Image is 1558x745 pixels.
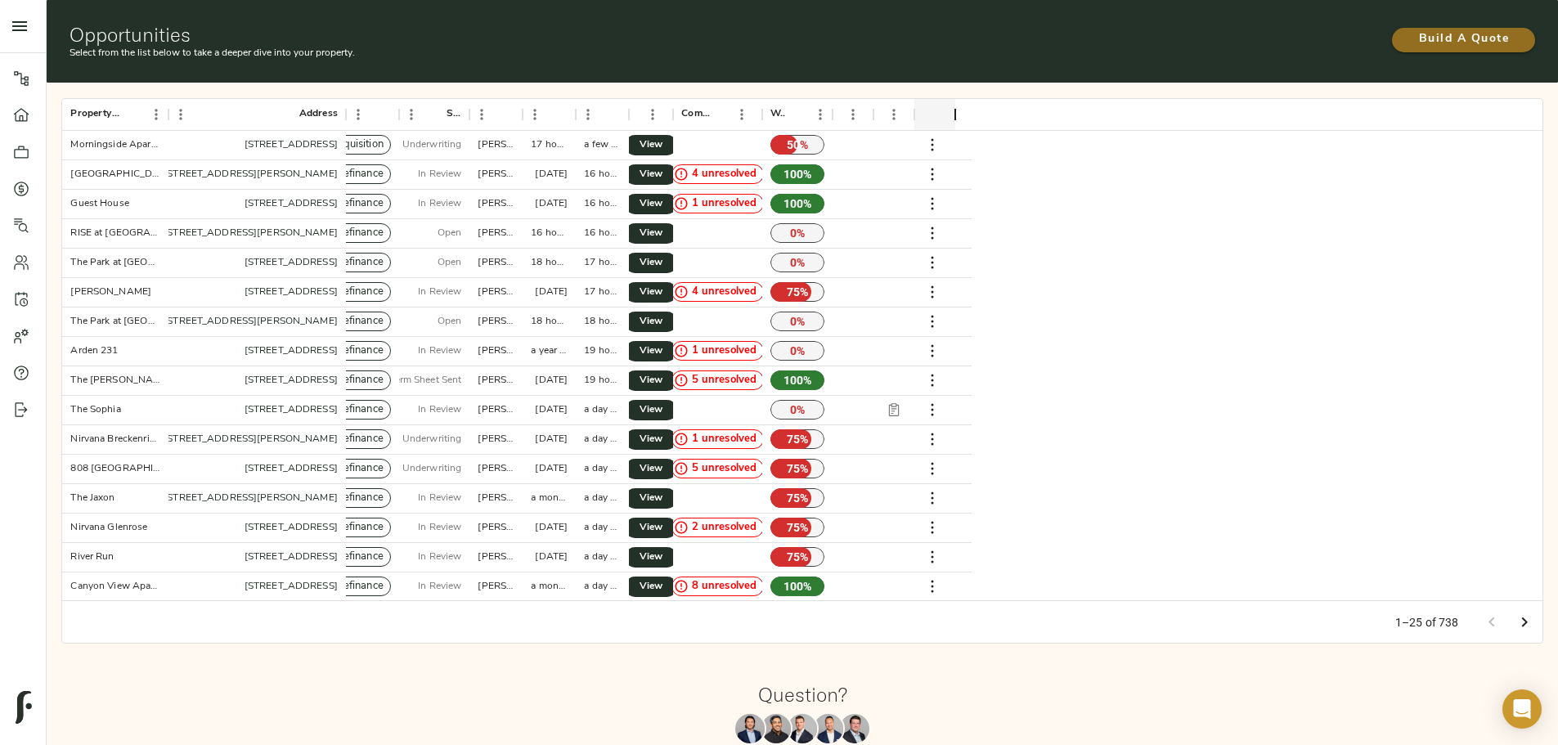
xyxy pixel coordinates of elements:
span: View [641,519,661,536]
div: Address [299,98,338,130]
span: 1 unresolved [685,343,764,359]
h1: Question? [758,683,847,706]
a: View [625,223,677,244]
p: 0 [770,341,825,361]
a: View [625,429,677,450]
button: Menu [346,102,370,127]
a: View [625,488,677,509]
p: In Review [418,520,461,535]
span: % [800,137,808,153]
button: Sort [712,103,734,126]
p: 75 [770,488,825,508]
button: Menu [808,102,833,127]
span: View [641,313,661,330]
div: 20 days ago [535,462,568,476]
div: The Park at Winslow [70,315,160,329]
span: 1 unresolved [685,432,764,447]
a: [STREET_ADDRESS] [245,552,338,562]
div: 8 days ago [535,521,568,535]
div: Guest House [70,197,128,211]
div: 808 Cleveland [70,462,160,476]
img: Justin Stamp [840,714,869,743]
p: In Review [418,285,461,299]
a: View [625,341,677,361]
div: 5 unresolved [671,459,765,478]
button: Menu [730,102,754,127]
span: 5 unresolved [685,373,764,388]
p: 100 [770,577,825,596]
a: View [625,282,677,303]
a: View [625,547,677,568]
div: Property Name [62,98,168,130]
img: logo [16,691,32,724]
div: Nirvana Glenrose [70,521,147,535]
p: 100 [770,370,825,390]
p: In Review [418,196,461,211]
span: refinance [333,285,390,300]
p: 0 [770,400,825,420]
div: a day ago [584,403,621,417]
span: refinance [333,402,390,418]
div: zach@fulcrumlendingcorp.com [478,433,514,447]
div: zach@fulcrumlendingcorp.com [478,227,514,240]
img: Kenneth Mendonça [761,714,791,743]
p: 75 [770,282,825,302]
button: Build A Quote [1392,28,1535,52]
div: River Run [70,550,114,564]
p: 100 [770,164,825,184]
button: Menu [882,102,906,127]
span: View [641,137,661,154]
div: zach@fulcrumlendingcorp.com [478,315,514,329]
p: 1–25 of 738 [1395,614,1459,631]
div: a day ago [584,433,621,447]
div: 16 hours ago [584,168,621,182]
button: Sort [598,103,621,126]
button: Sort [492,103,514,126]
button: Menu [523,102,547,127]
div: Comments [673,98,761,130]
p: Open [438,226,462,240]
span: View [641,460,661,478]
div: 19 hours ago [584,344,621,358]
p: 0 [770,253,825,272]
span: View [641,195,661,213]
div: Open Intercom Messenger [1502,689,1542,729]
span: % [800,431,808,447]
p: In Review [418,402,461,417]
span: 4 unresolved [685,167,764,182]
span: % [800,284,808,300]
a: View [625,164,677,185]
a: [STREET_ADDRESS][PERSON_NAME] [164,493,338,503]
span: View [641,578,661,595]
span: View [641,254,661,272]
div: 2 months ago [535,374,568,388]
div: 19 hours ago [584,374,621,388]
div: Arden 231 [70,344,118,358]
p: 75 [770,547,825,567]
p: 0 [770,223,825,243]
div: Canyon View Apartments [70,580,160,594]
span: % [800,549,808,565]
span: View [641,402,661,419]
div: a month ago [531,580,568,594]
div: 17 hours ago [584,256,621,270]
p: In Review [418,491,461,505]
span: refinance [333,255,390,271]
button: Sort [785,103,808,126]
button: Sort [121,103,144,126]
div: 18 hours ago [531,315,568,329]
div: zach@fulcrumlendingcorp.com [478,197,514,211]
a: [STREET_ADDRESS][PERSON_NAME] [164,434,338,444]
p: In Review [418,579,461,594]
a: [STREET_ADDRESS][PERSON_NAME] [164,228,338,238]
div: 18 hours ago [531,256,568,270]
a: View [625,518,677,538]
a: [STREET_ADDRESS][PERSON_NAME] [164,169,338,179]
p: In Review [418,550,461,564]
span: View [641,490,661,507]
div: 1 unresolved [671,341,765,361]
button: Sort [832,103,855,126]
div: a day ago [584,462,621,476]
p: In Underwriting [391,461,461,476]
div: a year ago [531,344,568,358]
